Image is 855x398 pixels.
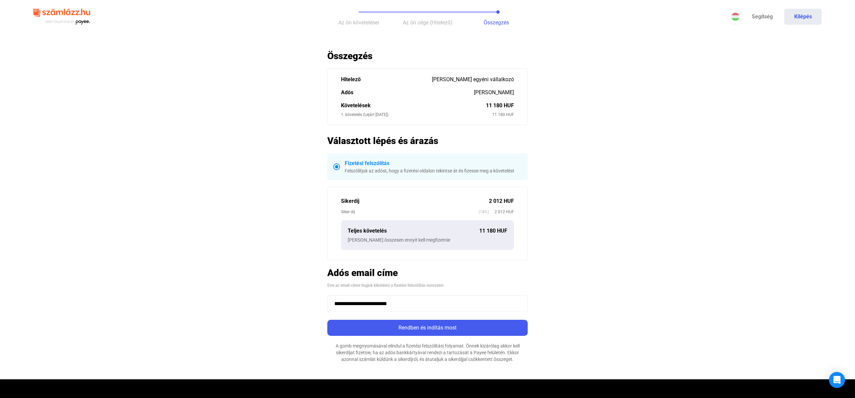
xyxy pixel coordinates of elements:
[479,227,507,235] div: 11 180 HUF
[731,13,739,21] img: HU
[829,372,845,388] div: Open Intercom Messenger
[341,102,486,110] div: Követelések
[348,227,479,235] div: Teljes követelés
[329,324,526,332] div: Rendben és indítás most
[33,6,90,28] img: szamlazzhu-logo
[348,237,507,243] div: [PERSON_NAME] összesen ennyit kell megfizetnie
[489,197,514,205] div: 2 012 HUF
[341,197,489,205] div: Sikerdíj
[489,209,514,215] span: 2 012 HUF
[727,9,743,25] button: HU
[479,209,489,215] span: (18%)
[784,9,822,25] button: Kilépés
[486,102,514,110] div: 11 180 HUF
[492,111,514,118] div: 11 180 HUF
[338,19,379,26] span: Az ön követelései
[403,19,453,26] span: Az ön cége (Hitelező)
[341,76,432,84] div: Hitelező
[345,167,522,174] div: Felszólítjuk az adóst, hogy a fizetési oldalon tekintse át és fizesse meg a követelést
[327,50,528,62] h2: Összegzés
[432,76,514,84] div: [PERSON_NAME] egyéni vállalkozó
[345,159,522,167] div: Fizetési felszólítás
[474,89,514,97] div: [PERSON_NAME]
[484,19,509,26] span: Összegzés
[341,89,474,97] div: Adós
[743,9,781,25] a: Segítség
[327,282,528,289] div: Erre az email címre fogjuk kiküldeni a fizetési felszólítás sorozatot
[341,209,479,215] div: Siker díj
[341,111,492,118] div: 1. követelés (Lejárt [DATE])
[327,135,528,147] h2: Választott lépés és árazás
[327,320,528,336] button: Rendben és indítás most
[327,267,528,279] h2: Adós email címe
[327,343,528,363] div: A gomb megnyomásával elindul a fizetési felszólítási folyamat. Önnek kizárólag akkor kell sikerdí...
